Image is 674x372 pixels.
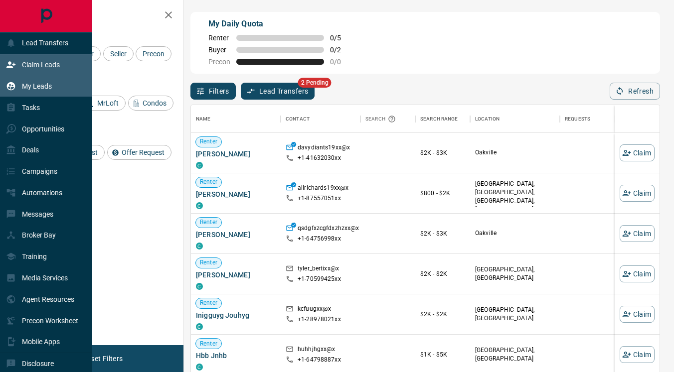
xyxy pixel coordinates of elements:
p: davydiants19xx@x [298,143,350,154]
div: Search Range [420,105,458,133]
span: Offer Request [118,148,168,156]
span: Inigguyg Jouhyg [196,310,276,320]
span: Renter [208,34,230,42]
div: MrLoft [83,96,126,111]
div: condos.ca [196,202,203,209]
span: 0 / 0 [330,58,352,66]
span: Renter [196,218,221,227]
p: +1- 41632030xx [298,154,341,162]
h2: Filters [32,10,173,22]
span: [PERSON_NAME] [196,270,276,280]
div: Offer Request [107,145,171,160]
span: Precon [208,58,230,66]
div: Seller [103,46,134,61]
button: Claim [620,265,655,282]
p: +1- 28978021xx [298,315,341,324]
div: Search Range [415,105,470,133]
div: Name [191,105,281,133]
span: [PERSON_NAME] [196,149,276,159]
p: [GEOGRAPHIC_DATA], [GEOGRAPHIC_DATA] [475,306,555,323]
p: [GEOGRAPHIC_DATA], [GEOGRAPHIC_DATA] [475,346,555,363]
span: Buyer [208,46,230,54]
button: Lead Transfers [241,83,315,100]
p: allrichards19xx@x [298,184,348,194]
div: Search [365,105,398,133]
div: Precon [136,46,171,61]
p: kcfuugxx@x [298,305,331,315]
p: Oakville [475,148,555,157]
div: Condos [128,96,173,111]
button: Reset Filters [76,350,129,367]
span: Condos [139,99,170,107]
p: $2K - $3K [420,229,465,238]
button: Filters [190,83,236,100]
span: Renter [196,299,221,307]
span: Renter [196,258,221,267]
p: +1- 70599425xx [298,275,341,283]
p: My Daily Quota [208,18,352,30]
p: [GEOGRAPHIC_DATA], [GEOGRAPHIC_DATA], [GEOGRAPHIC_DATA], [GEOGRAPHIC_DATA] [475,180,555,214]
div: condos.ca [196,162,203,169]
button: Refresh [610,83,660,100]
p: [GEOGRAPHIC_DATA], [GEOGRAPHIC_DATA] [475,265,555,282]
div: condos.ca [196,243,203,249]
div: Contact [286,105,310,133]
span: 0 / 5 [330,34,352,42]
p: $2K - $2K [420,310,465,319]
button: Claim [620,225,655,242]
div: Requests [565,105,590,133]
button: Claim [620,185,655,202]
span: Renter [196,178,221,186]
span: [PERSON_NAME] [196,230,276,240]
p: huhhjhgxx@x [298,345,335,356]
span: 0 / 2 [330,46,352,54]
span: [PERSON_NAME] [196,189,276,199]
div: condos.ca [196,323,203,330]
button: Claim [620,144,655,161]
div: condos.ca [196,364,203,371]
p: qsdgfxzcgfdxzhzxx@x [298,224,359,235]
div: Name [196,105,211,133]
p: +1- 64798887xx [298,356,341,364]
span: Seller [107,50,130,58]
p: Oakville [475,229,555,238]
p: tyler_bertixx@x [298,264,339,275]
p: $2K - $3K [420,148,465,157]
p: $1K - $5K [420,350,465,359]
button: Claim [620,346,655,363]
div: condos.ca [196,283,203,290]
span: Renter [196,137,221,146]
span: Precon [139,50,168,58]
span: Renter [196,340,221,348]
p: $800 - $2K [420,189,465,198]
div: Contact [281,105,360,133]
p: $2K - $2K [420,269,465,278]
div: Location [475,105,500,133]
span: 2 Pending [298,78,332,88]
button: Claim [620,306,655,323]
span: MrLoft [94,99,122,107]
div: Location [470,105,560,133]
span: Hbb Jnhb [196,351,276,361]
p: +1- 87557051xx [298,194,341,203]
p: +1- 64756998xx [298,235,341,243]
div: Requests [560,105,650,133]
